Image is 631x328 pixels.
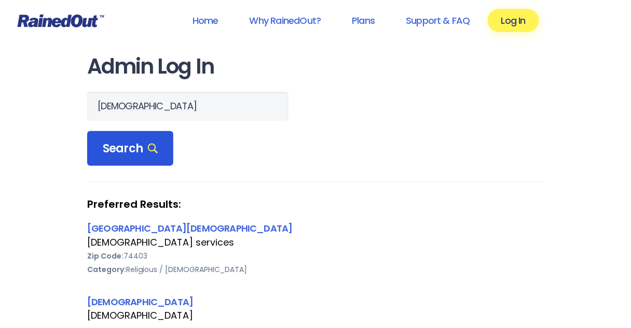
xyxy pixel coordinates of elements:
a: Plans [338,9,388,32]
a: Why RainedOut? [236,9,335,32]
h1: Admin Log In [87,55,544,78]
a: [DEMOGRAPHIC_DATA] [87,295,193,308]
div: [DEMOGRAPHIC_DATA] services [87,236,544,249]
div: [GEOGRAPHIC_DATA][DEMOGRAPHIC_DATA] [87,221,544,235]
a: Home [179,9,232,32]
div: [DEMOGRAPHIC_DATA] [87,309,544,322]
input: Search Orgs… [87,92,289,121]
strong: Preferred Results: [87,197,544,211]
div: Search [87,131,173,166]
a: Log In [488,9,539,32]
div: [DEMOGRAPHIC_DATA] [87,295,544,309]
a: [GEOGRAPHIC_DATA][DEMOGRAPHIC_DATA] [87,222,293,235]
b: Zip Code: [87,251,124,261]
span: Search [103,141,158,156]
a: Support & FAQ [392,9,483,32]
div: Religious / [DEMOGRAPHIC_DATA] [87,263,544,276]
div: 74403 [87,249,544,263]
b: Category: [87,264,126,275]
